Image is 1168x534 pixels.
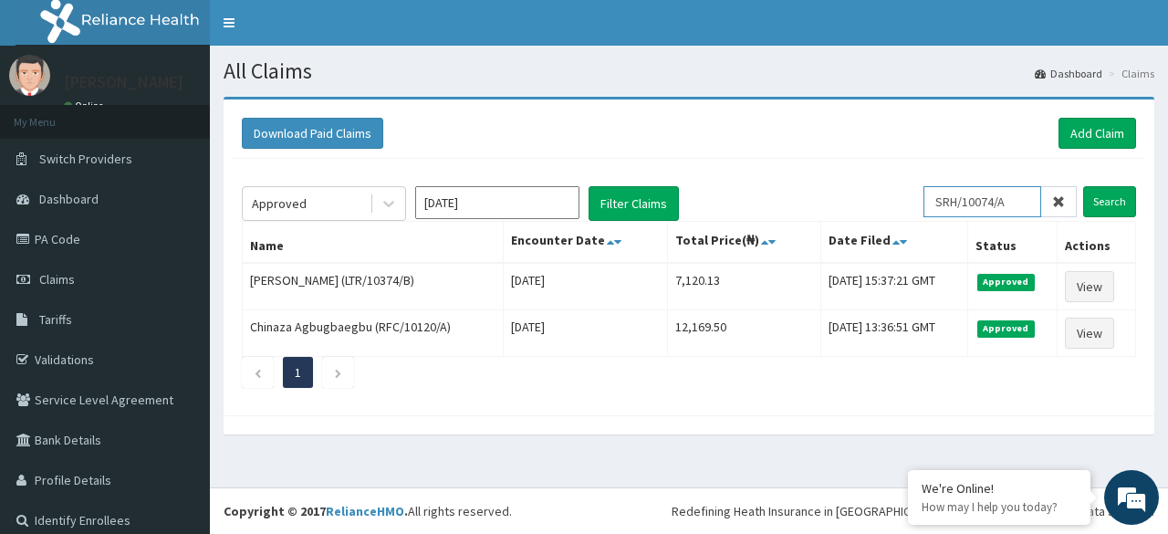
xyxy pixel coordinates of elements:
[820,222,967,264] th: Date Filed
[295,364,301,381] a: Page 1 is your current page
[977,320,1035,337] span: Approved
[95,102,307,126] div: Chat with us now
[820,310,967,357] td: [DATE] 13:36:51 GMT
[64,99,108,112] a: Online
[922,499,1077,515] p: How may I help you today?
[668,222,820,264] th: Total Price(₦)
[1065,271,1114,302] a: View
[252,194,307,213] div: Approved
[334,364,342,381] a: Next page
[242,118,383,149] button: Download Paid Claims
[326,503,404,519] a: RelianceHMO
[977,274,1035,290] span: Approved
[1065,318,1114,349] a: View
[1058,118,1136,149] a: Add Claim
[9,55,50,96] img: User Image
[299,9,343,53] div: Minimize live chat window
[39,271,75,288] span: Claims
[243,310,504,357] td: Chinaza Agbugbaegbu (RFC/10120/A)
[415,186,579,219] input: Select Month and Year
[503,222,668,264] th: Encounter Date
[64,74,183,90] p: [PERSON_NAME]
[922,480,1077,497] div: We're Online!
[1035,66,1102,81] a: Dashboard
[503,310,668,357] td: [DATE]
[9,347,348,411] textarea: Type your message and hit 'Enter'
[39,151,132,167] span: Switch Providers
[820,263,967,310] td: [DATE] 15:37:21 GMT
[668,263,820,310] td: 7,120.13
[39,311,72,328] span: Tariffs
[254,364,262,381] a: Previous page
[224,59,1154,83] h1: All Claims
[503,263,668,310] td: [DATE]
[34,91,74,137] img: d_794563401_company_1708531726252_794563401
[589,186,679,221] button: Filter Claims
[1104,66,1154,81] li: Claims
[243,222,504,264] th: Name
[923,186,1041,217] input: Search by HMO ID
[243,263,504,310] td: [PERSON_NAME] (LTR/10374/B)
[224,503,408,519] strong: Copyright © 2017 .
[668,310,820,357] td: 12,169.50
[1058,222,1136,264] th: Actions
[1083,186,1136,217] input: Search
[968,222,1058,264] th: Status
[106,154,252,339] span: We're online!
[672,502,1154,520] div: Redefining Heath Insurance in [GEOGRAPHIC_DATA] using Telemedicine and Data Science!
[210,487,1168,534] footer: All rights reserved.
[39,191,99,207] span: Dashboard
